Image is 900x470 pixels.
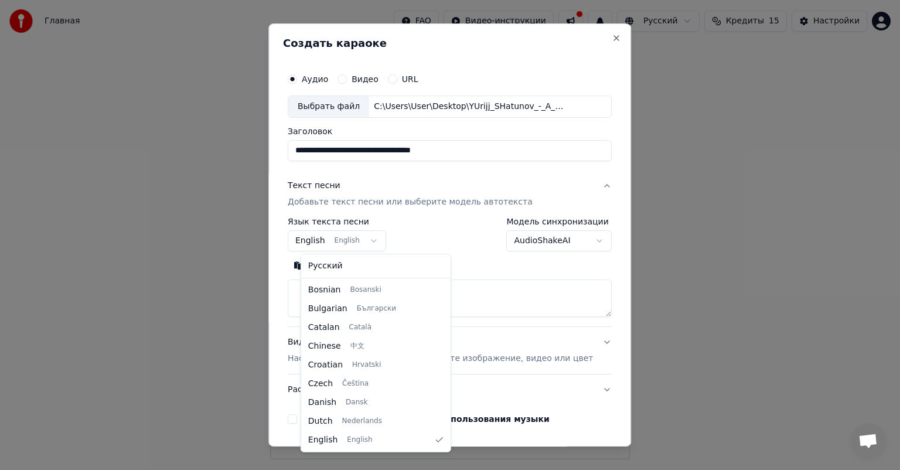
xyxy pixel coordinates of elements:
[308,340,341,352] span: Chinese
[342,417,382,426] span: Nederlands
[350,285,381,295] span: Bosanski
[308,322,340,333] span: Catalan
[342,379,369,389] span: Čeština
[349,323,371,332] span: Català
[308,359,343,371] span: Croatian
[346,398,367,407] span: Dansk
[352,360,381,370] span: Hrvatski
[308,260,343,272] span: Русский
[357,304,396,314] span: Български
[308,303,347,315] span: Bulgarian
[308,397,336,408] span: Danish
[308,434,338,446] span: English
[308,284,341,296] span: Bosnian
[308,378,333,390] span: Czech
[347,435,372,445] span: English
[308,415,333,427] span: Dutch
[350,342,364,351] span: 中文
